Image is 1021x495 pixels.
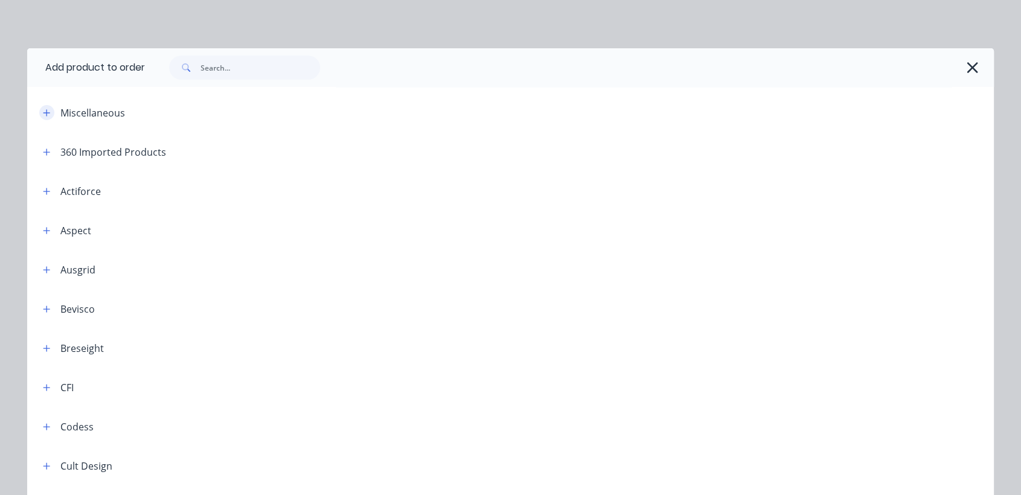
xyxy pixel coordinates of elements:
[60,106,125,120] div: Miscellaneous
[60,184,101,199] div: Actiforce
[60,223,91,238] div: Aspect
[60,420,94,434] div: Codess
[60,145,166,159] div: 360 Imported Products
[201,56,320,80] input: Search...
[27,48,145,87] div: Add product to order
[60,341,104,356] div: Breseight
[60,302,95,316] div: Bevisco
[60,459,112,473] div: Cult Design
[60,380,74,395] div: CFI
[60,263,95,277] div: Ausgrid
